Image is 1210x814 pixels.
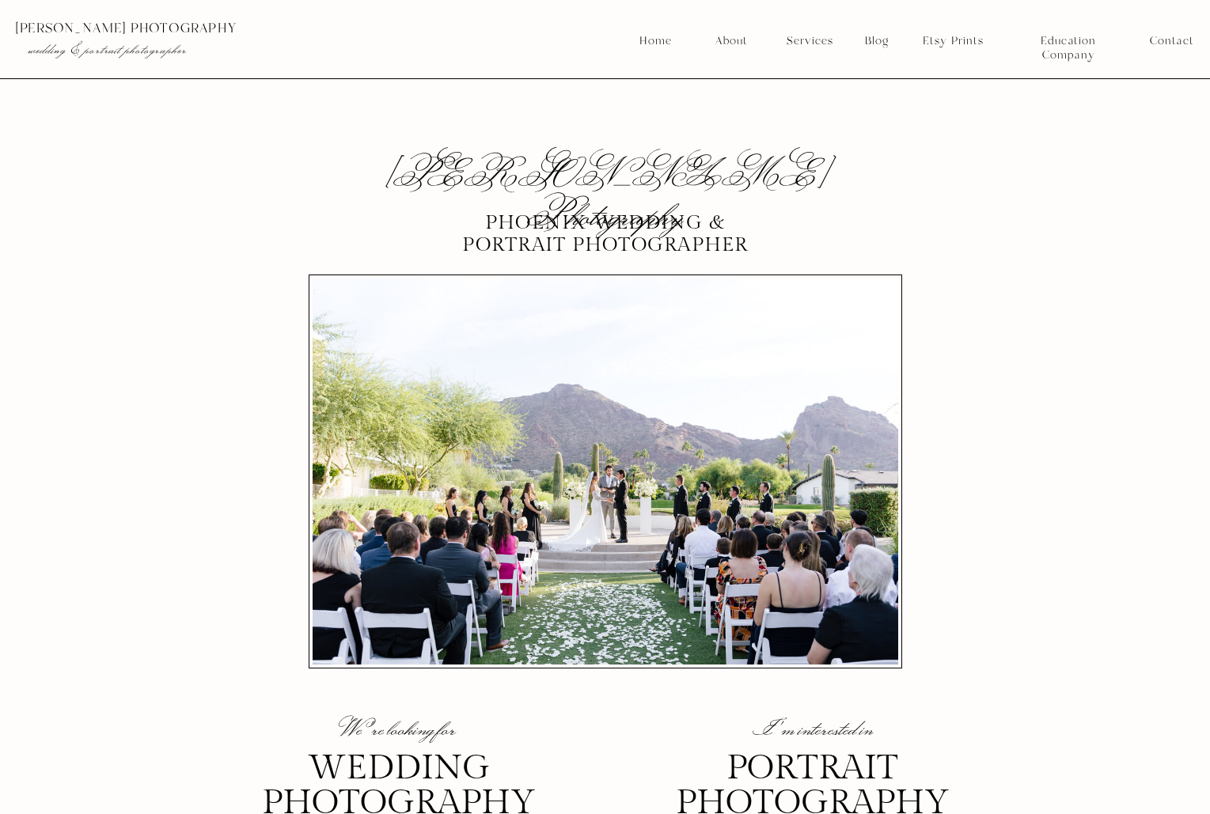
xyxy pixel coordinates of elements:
a: Education Company [1014,34,1123,48]
a: Contact [1150,34,1193,48]
a: About [711,34,751,48]
a: Home [639,34,673,48]
h2: [PERSON_NAME] Photography [339,156,873,194]
p: Phoenix Wedding & portrait photographer [455,212,757,256]
p: I'm interested in [725,718,901,740]
a: Services [780,34,839,48]
p: [PERSON_NAME] photography [15,21,358,36]
h3: portrait photography [669,751,956,812]
p: wedding & portrait photographer [28,42,325,58]
a: Blog [859,34,894,48]
h3: wedding photography [256,751,542,812]
p: We're looking for [311,718,487,740]
a: Etsy Prints [916,34,989,48]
